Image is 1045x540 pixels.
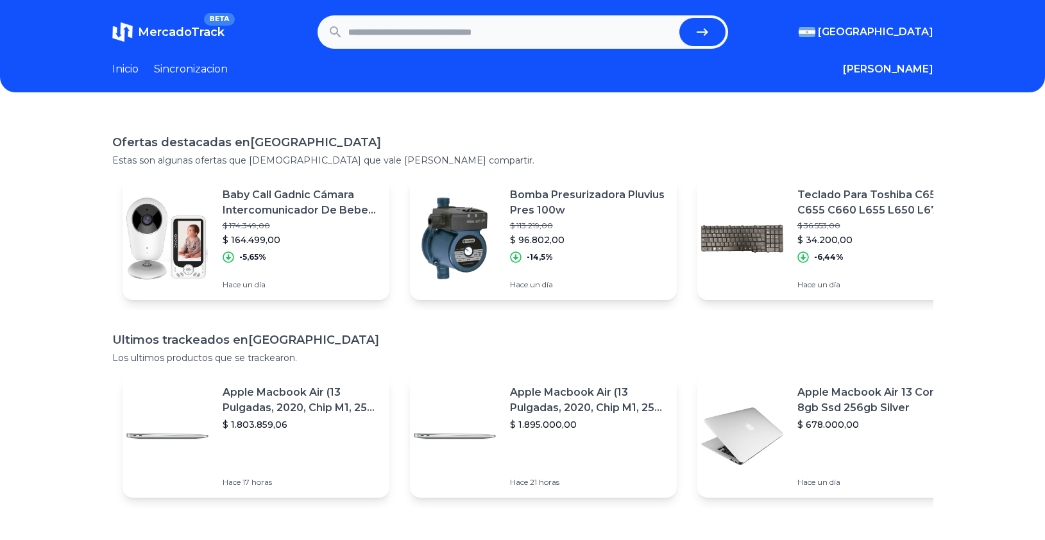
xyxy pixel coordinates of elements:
a: Featured imageBaby Call Gadnic Cámara Intercomunicador De Bebes Seguridad$ 174.349,00$ 164.499,00... [123,177,389,300]
h1: Ultimos trackeados en [GEOGRAPHIC_DATA] [112,331,933,349]
p: Apple Macbook Air 13 Core I5 8gb Ssd 256gb Silver [797,385,954,416]
h1: Ofertas destacadas en [GEOGRAPHIC_DATA] [112,133,933,151]
p: Hace un día [223,280,379,290]
a: Inicio [112,62,139,77]
a: Featured imageApple Macbook Air 13 Core I5 8gb Ssd 256gb Silver$ 678.000,00Hace un día [697,375,964,498]
button: [GEOGRAPHIC_DATA] [799,24,933,40]
button: [PERSON_NAME] [843,62,933,77]
p: $ 164.499,00 [223,233,379,246]
p: Los ultimos productos que se trackearon. [112,351,933,364]
p: Baby Call Gadnic Cámara Intercomunicador De Bebes Seguridad [223,187,379,218]
img: Argentina [799,27,815,37]
img: Featured image [697,194,787,283]
img: Featured image [123,194,212,283]
a: Featured imageApple Macbook Air (13 Pulgadas, 2020, Chip M1, 256 Gb De Ssd, 8 Gb De Ram) - Plata$... [410,375,677,498]
p: Apple Macbook Air (13 Pulgadas, 2020, Chip M1, 256 Gb De Ssd, 8 Gb De Ram) - Plata [223,385,379,416]
p: Hace 17 horas [223,477,379,487]
p: Apple Macbook Air (13 Pulgadas, 2020, Chip M1, 256 Gb De Ssd, 8 Gb De Ram) - Plata [510,385,667,416]
p: Hace un día [797,280,954,290]
p: Teclado Para Toshiba C650 C655 C660 L655 L650 L670 L750d [797,187,954,218]
span: MercadoTrack [138,25,225,39]
p: $ 1.803.859,06 [223,418,379,431]
a: Featured imageTeclado Para Toshiba C650 C655 C660 L655 L650 L670 L750d$ 36.553,00$ 34.200,00-6,44... [697,177,964,300]
p: $ 34.200,00 [797,233,954,246]
a: Featured imageBomba Presurizadora Pluvius Pres 100w$ 113.219,00$ 96.802,00-14,5%Hace un día [410,177,677,300]
p: -6,44% [814,252,844,262]
a: Featured imageApple Macbook Air (13 Pulgadas, 2020, Chip M1, 256 Gb De Ssd, 8 Gb De Ram) - Plata$... [123,375,389,498]
p: -5,65% [239,252,266,262]
p: Hace 21 horas [510,477,667,487]
img: Featured image [123,391,212,481]
img: Featured image [410,194,500,283]
p: $ 113.219,00 [510,221,667,231]
span: [GEOGRAPHIC_DATA] [818,24,933,40]
img: MercadoTrack [112,22,133,42]
p: Bomba Presurizadora Pluvius Pres 100w [510,187,667,218]
p: $ 36.553,00 [797,221,954,231]
p: $ 1.895.000,00 [510,418,667,431]
p: -14,5% [527,252,553,262]
a: Sincronizacion [154,62,228,77]
a: MercadoTrackBETA [112,22,225,42]
p: Estas son algunas ofertas que [DEMOGRAPHIC_DATA] que vale [PERSON_NAME] compartir. [112,154,933,167]
p: $ 96.802,00 [510,233,667,246]
p: $ 678.000,00 [797,418,954,431]
p: Hace un día [797,477,954,487]
span: BETA [204,13,234,26]
p: Hace un día [510,280,667,290]
img: Featured image [697,391,787,481]
img: Featured image [410,391,500,481]
p: $ 174.349,00 [223,221,379,231]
